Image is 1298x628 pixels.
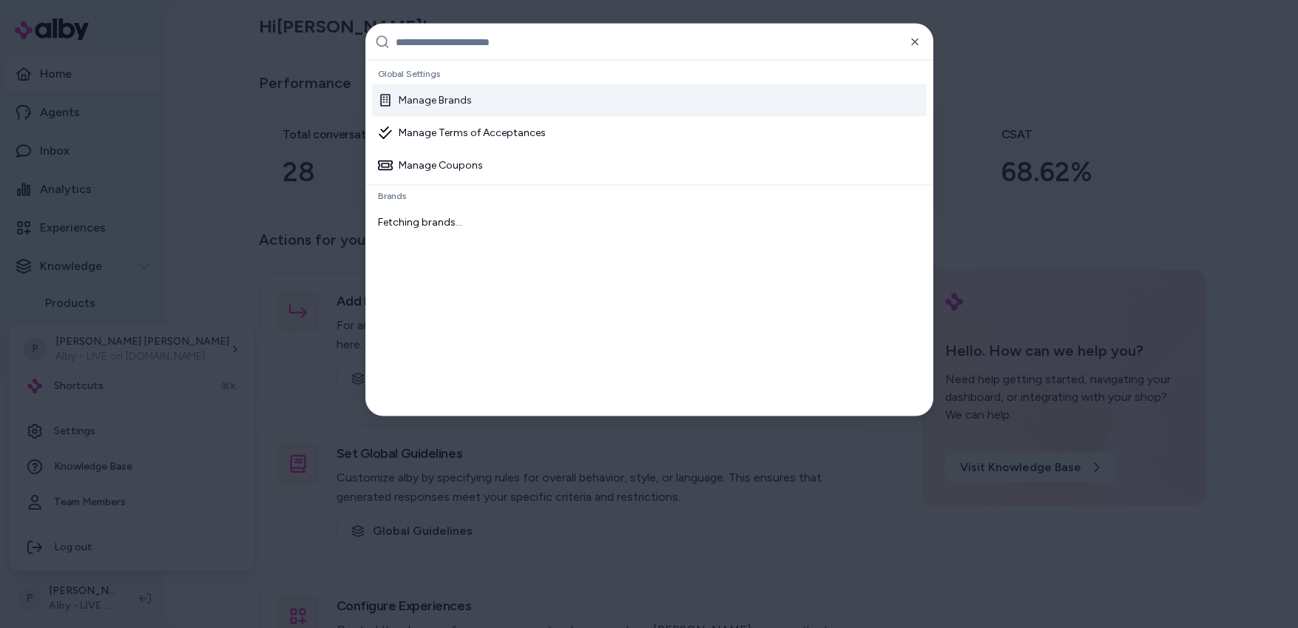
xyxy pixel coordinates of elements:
div: Global Settings [372,64,927,84]
div: Suggestions [366,61,933,416]
div: Manage Terms of Acceptances [378,126,546,141]
div: Brands [372,186,927,206]
div: Manage Coupons [378,158,483,173]
div: Fetching brands... [372,206,927,239]
div: Manage Brands [378,93,472,108]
